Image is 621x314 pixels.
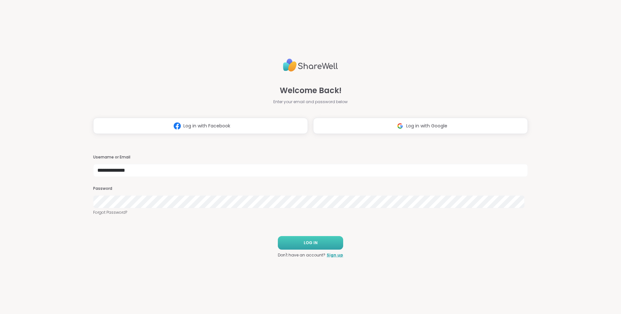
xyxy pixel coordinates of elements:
[304,240,318,246] span: LOG IN
[93,210,528,215] a: Forgot Password?
[406,123,447,129] span: Log in with Google
[93,186,528,191] h3: Password
[171,120,183,132] img: ShareWell Logomark
[93,118,308,134] button: Log in with Facebook
[313,118,528,134] button: Log in with Google
[273,99,348,105] span: Enter your email and password below
[278,236,343,250] button: LOG IN
[283,56,338,74] img: ShareWell Logo
[280,85,342,96] span: Welcome Back!
[93,155,528,160] h3: Username or Email
[183,123,230,129] span: Log in with Facebook
[327,252,343,258] a: Sign up
[394,120,406,132] img: ShareWell Logomark
[278,252,325,258] span: Don't have an account?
